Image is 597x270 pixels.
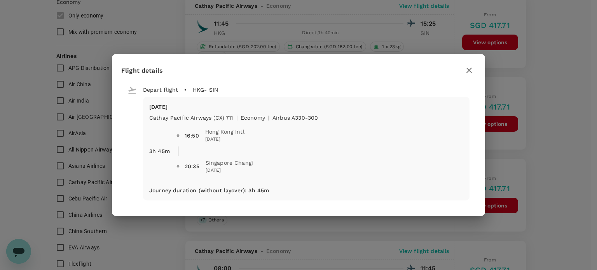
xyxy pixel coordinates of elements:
[149,103,463,111] p: [DATE]
[149,186,269,194] p: Journey duration (without layover) : 3h 45m
[236,115,237,121] span: |
[193,86,218,94] p: HKG - SIN
[241,114,265,122] p: economy
[206,167,253,174] span: [DATE]
[185,132,199,139] div: 16:50
[185,162,199,170] div: 20:35
[149,114,233,122] p: Cathay Pacific Airways (CX) 711
[149,147,170,155] p: 3h 45m
[205,136,244,143] span: [DATE]
[121,67,163,74] span: Flight details
[143,86,178,94] p: Depart flight
[206,159,253,167] span: Singapore Changi
[268,115,269,121] span: |
[272,114,318,122] p: Airbus A330-300
[205,128,244,136] span: Hong Kong Intl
